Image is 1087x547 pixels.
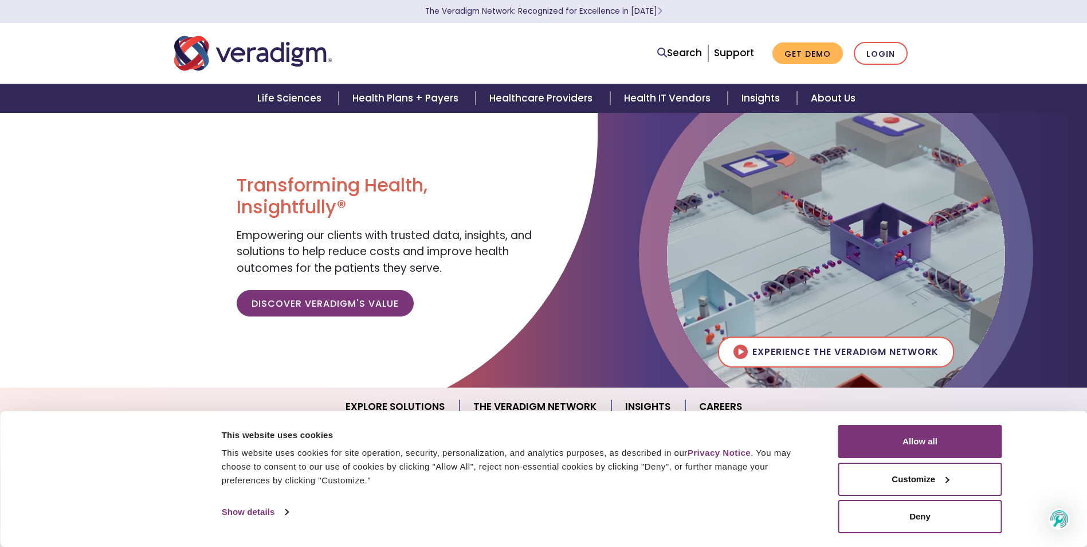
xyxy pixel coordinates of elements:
a: Careers [685,392,756,421]
a: Login [854,42,908,65]
a: Privacy Notice [688,448,751,458]
a: Life Sciences [244,84,339,113]
a: About Us [797,84,869,113]
span: Learn More [657,6,662,17]
a: Support [714,46,754,60]
a: Insights [728,84,797,113]
div: This website uses cookies [222,428,813,442]
a: Insights [611,392,685,421]
span: Empowering our clients with trusted data, insights, and solutions to help reduce costs and improv... [237,228,532,276]
h1: Transforming Health, Insightfully® [237,174,535,218]
a: Get Demo [772,42,843,65]
a: Search [657,45,702,61]
a: Discover Veradigm's Value [237,290,414,317]
a: Explore Solutions [332,392,460,421]
button: Allow all [838,425,1002,458]
a: Health IT Vendors [610,84,728,113]
button: Deny [838,500,1002,533]
a: Show details [222,503,288,521]
a: The Veradigm Network: Recognized for Excellence in [DATE]Learn More [425,6,662,17]
a: Healthcare Providers [476,84,610,113]
div: This website uses cookies for site operation, security, personalization, and analytics purposes, ... [222,446,813,487]
button: Customize [838,463,1002,496]
img: Veradigm logo [174,34,332,72]
a: The Veradigm Network [460,392,611,421]
a: Health Plans + Payers [339,84,476,113]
